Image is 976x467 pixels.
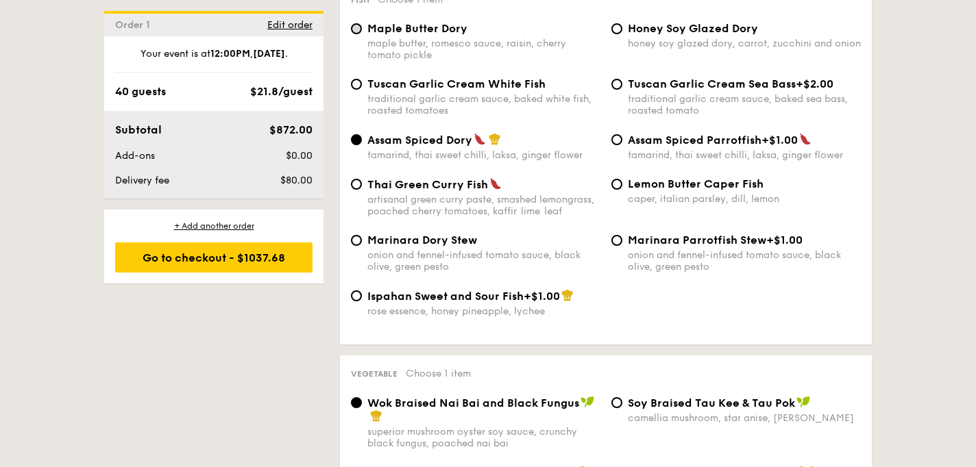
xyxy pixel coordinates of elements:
input: Assam Spiced Parrotfish+$1.00tamarind, thai sweet chilli, laksa, ginger flower [611,134,622,145]
div: traditional garlic cream sauce, baked white fish, roasted tomatoes [367,93,600,116]
img: icon-chef-hat.a58ddaea.svg [561,289,574,301]
div: superior mushroom oyster soy sauce, crunchy black fungus, poached nai bai [367,426,600,449]
span: Lemon Butter Caper Fish [628,177,764,190]
input: Ispahan Sweet and Sour Fish+$1.00rose essence, honey pineapple, lychee [351,290,362,301]
div: onion and fennel-infused tomato sauce, black olive, green pesto [367,249,600,273]
div: 40 guests [115,84,166,100]
input: Lemon Butter Caper Fishcaper, italian parsley, dill, lemon [611,179,622,190]
span: Vegetable [351,369,398,379]
img: icon-chef-hat.a58ddaea.svg [370,409,382,422]
input: Honey Soy Glazed Doryhoney soy glazed dory, carrot, zucchini and onion [611,23,622,34]
span: Choose 1 item [406,368,471,379]
input: Marinara Dory Stewonion and fennel-infused tomato sauce, black olive, green pesto [351,235,362,246]
span: Thai Green Curry Fish [367,178,488,191]
div: Go to checkout - $1037.68 [115,242,313,273]
span: $872.00 [269,123,313,136]
div: + Add another order [115,220,313,231]
span: +$1.00 [524,290,560,303]
div: $21.8/guest [250,84,313,100]
div: tamarind, thai sweet chilli, laksa, ginger flower [367,149,600,161]
span: $0.00 [286,150,313,162]
input: Thai Green Curry Fishartisanal green curry paste, smashed lemongrass, poached cherry tomatoes, ka... [351,179,362,190]
div: Your event is at , . [115,47,313,73]
span: Marinara Dory Stew [367,233,477,247]
img: icon-spicy.37a8142b.svg [799,133,812,145]
img: icon-vegan.f8ff3823.svg [796,396,810,408]
span: Add-ons [115,150,155,162]
span: Delivery fee [115,175,169,186]
div: traditional garlic cream sauce, baked sea bass, roasted tomato [628,93,861,116]
span: ⁠Soy Braised Tau Kee & Tau Pok [628,396,795,409]
span: +$2.00 [796,77,833,90]
strong: 12:00PM [210,48,250,60]
strong: [DATE] [253,48,285,60]
span: $80.00 [280,175,313,186]
input: Wok Braised Nai Bai and Black Fungussuperior mushroom oyster soy sauce, crunchy black fungus, poa... [351,397,362,408]
div: tamarind, thai sweet chilli, laksa, ginger flower [628,149,861,161]
input: Tuscan Garlic Cream Sea Bass+$2.00traditional garlic cream sauce, baked sea bass, roasted tomato [611,79,622,90]
img: icon-vegan.f8ff3823.svg [581,396,594,408]
div: maple butter, romesco sauce, raisin, cherry tomato pickle [367,38,600,61]
span: Assam Spiced Dory [367,134,472,147]
span: Marinara Parrotfish Stew [628,233,766,247]
img: icon-chef-hat.a58ddaea.svg [489,133,501,145]
img: icon-spicy.37a8142b.svg [489,177,502,190]
span: +$1.00 [761,134,798,147]
span: Edit order [267,19,313,31]
input: Marinara Parrotfish Stew+$1.00onion and fennel-infused tomato sauce, black olive, green pesto [611,235,622,246]
input: ⁠Soy Braised Tau Kee & Tau Pokcamellia mushroom, star anise, [PERSON_NAME] [611,397,622,408]
div: caper, italian parsley, dill, lemon [628,193,861,205]
div: onion and fennel-infused tomato sauce, black olive, green pesto [628,249,861,273]
input: Maple Butter Dorymaple butter, romesco sauce, raisin, cherry tomato pickle [351,23,362,34]
span: Ispahan Sweet and Sour Fish [367,290,524,303]
span: Tuscan Garlic Cream White Fish [367,77,546,90]
span: Order 1 [115,19,156,31]
div: artisanal green curry paste, smashed lemongrass, poached cherry tomatoes, kaffir lime leaf [367,194,600,217]
input: Assam Spiced Dorytamarind, thai sweet chilli, laksa, ginger flower [351,134,362,145]
span: Wok Braised Nai Bai and Black Fungus [367,396,579,409]
div: honey soy glazed dory, carrot, zucchini and onion [628,38,861,49]
span: Assam Spiced Parrotfish [628,134,761,147]
div: camellia mushroom, star anise, [PERSON_NAME] [628,412,861,424]
span: Maple Butter Dory [367,22,467,35]
img: icon-spicy.37a8142b.svg [474,133,486,145]
span: +$1.00 [766,233,803,247]
span: Honey Soy Glazed Dory [628,22,758,35]
span: Tuscan Garlic Cream Sea Bass [628,77,796,90]
div: rose essence, honey pineapple, lychee [367,305,600,317]
input: Tuscan Garlic Cream White Fishtraditional garlic cream sauce, baked white fish, roasted tomatoes [351,79,362,90]
span: Subtotal [115,123,162,136]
